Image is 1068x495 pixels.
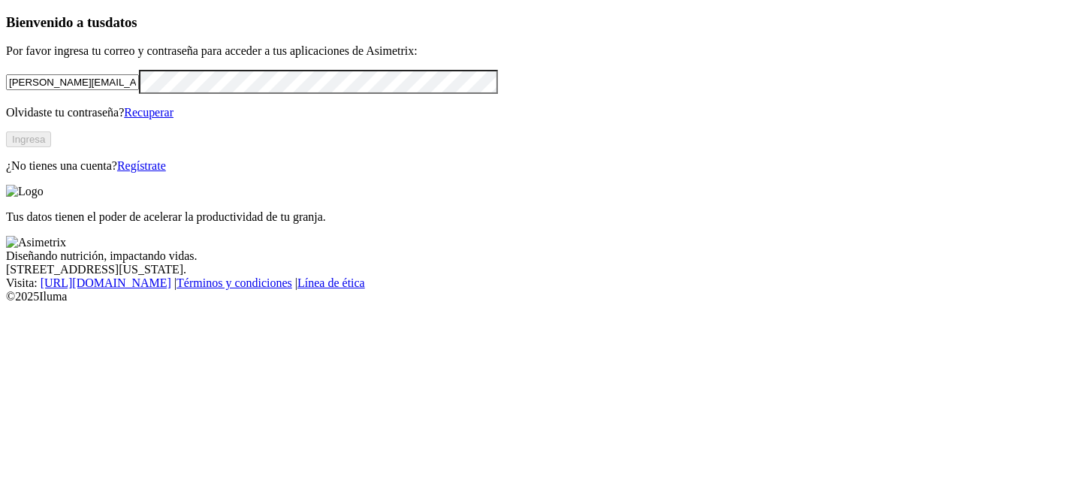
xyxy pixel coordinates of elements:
[176,276,292,289] a: Términos y condiciones
[6,263,1062,276] div: [STREET_ADDRESS][US_STATE].
[105,14,137,30] span: datos
[6,210,1062,224] p: Tus datos tienen el poder de acelerar la productividad de tu granja.
[6,290,1062,303] div: © 2025 Iluma
[6,74,139,90] input: Tu correo
[6,185,44,198] img: Logo
[6,236,66,249] img: Asimetrix
[6,14,1062,31] h3: Bienvenido a tus
[6,249,1062,263] div: Diseñando nutrición, impactando vidas.
[6,131,51,147] button: Ingresa
[41,276,171,289] a: [URL][DOMAIN_NAME]
[6,44,1062,58] p: Por favor ingresa tu correo y contraseña para acceder a tus aplicaciones de Asimetrix:
[6,106,1062,119] p: Olvidaste tu contraseña?
[6,159,1062,173] p: ¿No tienes una cuenta?
[124,106,173,119] a: Recuperar
[6,276,1062,290] div: Visita : | |
[297,276,365,289] a: Línea de ética
[117,159,166,172] a: Regístrate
